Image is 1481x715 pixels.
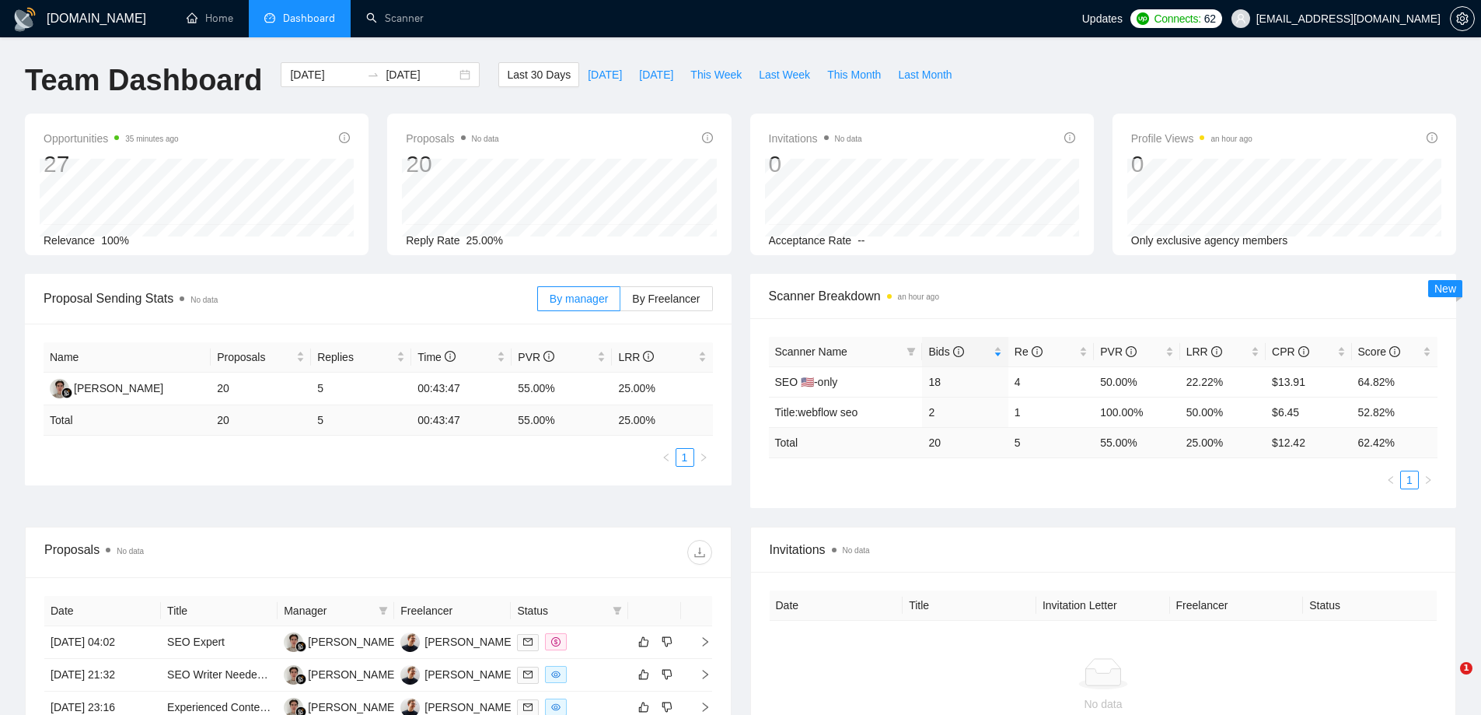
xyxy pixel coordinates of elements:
a: SEO Writer Needed for Fish Pond Issue Guides [167,668,397,681]
span: [DATE] [588,66,622,83]
div: [PERSON_NAME] [308,666,397,683]
a: KS[PERSON_NAME] [400,700,514,713]
span: No data [117,547,144,556]
span: info-circle [1064,132,1075,143]
button: right [694,448,713,467]
span: Only exclusive agency members [1131,234,1288,247]
span: Last 30 Days [507,66,571,83]
a: setting [1450,12,1475,25]
span: info-circle [543,351,554,362]
th: Name [44,342,211,373]
a: homeHome [187,12,233,25]
input: Start date [290,66,361,83]
span: mail [523,670,533,679]
button: [DATE] [630,62,682,87]
th: Invitation Letter [1036,591,1170,621]
span: info-circle [953,346,964,357]
span: [DATE] [639,66,673,83]
li: Previous Page [657,448,676,467]
span: No data [835,135,862,143]
div: 0 [1131,149,1252,179]
a: searchScanner [366,12,424,25]
span: 1 [1460,662,1472,675]
th: Date [770,591,903,621]
input: End date [386,66,456,83]
span: dollar [551,637,561,647]
button: dislike [658,633,676,651]
span: mail [523,703,533,712]
span: right [687,669,711,680]
time: an hour ago [1210,135,1252,143]
span: setting [1451,12,1474,25]
span: like [638,668,649,681]
span: Re [1015,345,1043,358]
img: KS [400,665,420,685]
img: gigradar-bm.png [295,641,306,652]
span: LRR [1186,345,1222,358]
span: -- [858,234,864,247]
th: Title [161,596,278,626]
button: Last 30 Days [498,62,579,87]
button: setting [1450,6,1475,31]
li: 1 [676,448,694,467]
span: Proposals [217,349,293,366]
td: SEO Writer Needed for Fish Pond Issue Guides [161,659,278,692]
span: filter [610,599,625,622]
span: No data [472,135,499,143]
button: like [634,665,653,684]
div: [PERSON_NAME] [424,633,514,650]
a: RG[PERSON_NAME] [284,700,397,713]
button: This Month [819,62,889,87]
td: 52.82% [1352,397,1437,427]
a: RG[PERSON_NAME] [50,381,163,394]
span: Scanner Name [775,345,847,358]
span: download [688,546,711,559]
span: Proposal Sending Stats [44,289,537,308]
span: PVR [1100,345,1137,358]
span: Invitations [770,540,1437,559]
span: Bids [928,345,963,358]
div: 27 [44,149,179,179]
span: Invitations [769,129,862,148]
span: 25.00% [466,234,503,247]
span: swap-right [367,68,379,81]
td: 64.82% [1352,366,1437,397]
td: 20 [922,427,1008,457]
img: upwork-logo.png [1137,12,1149,25]
span: LRR [618,351,654,363]
li: Next Page [694,448,713,467]
span: Profile Views [1131,129,1252,148]
th: Date [44,596,161,626]
span: New [1434,282,1456,295]
span: 62 [1204,10,1216,27]
a: KS[PERSON_NAME] [400,668,514,680]
span: right [699,453,708,462]
span: user [1235,13,1246,24]
a: Title:webflow seo [775,406,858,419]
td: 50.00% [1094,366,1179,397]
span: This Week [690,66,742,83]
td: Total [769,427,923,457]
th: Title [903,591,1036,621]
span: Relevance [44,234,95,247]
span: CPR [1272,345,1308,358]
img: gigradar-bm.png [61,387,72,398]
td: 4 [1008,366,1094,397]
td: 00:43:47 [411,373,512,405]
span: Proposals [406,129,498,148]
th: Replies [311,342,411,373]
div: No data [782,696,1425,713]
div: [PERSON_NAME] [74,380,163,397]
span: This Month [827,66,881,83]
span: dislike [662,636,672,648]
a: 1 [676,449,693,466]
span: info-circle [1032,346,1043,357]
div: 0 [769,149,862,179]
span: filter [379,606,388,615]
button: [DATE] [579,62,630,87]
a: Experienced Content Writer Needed for SEO Blogs and Website Content [167,701,519,713]
button: Last Month [889,62,960,87]
td: $13.91 [1266,366,1351,397]
td: 62.42 % [1352,427,1437,457]
td: 50.00% [1180,397,1266,427]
